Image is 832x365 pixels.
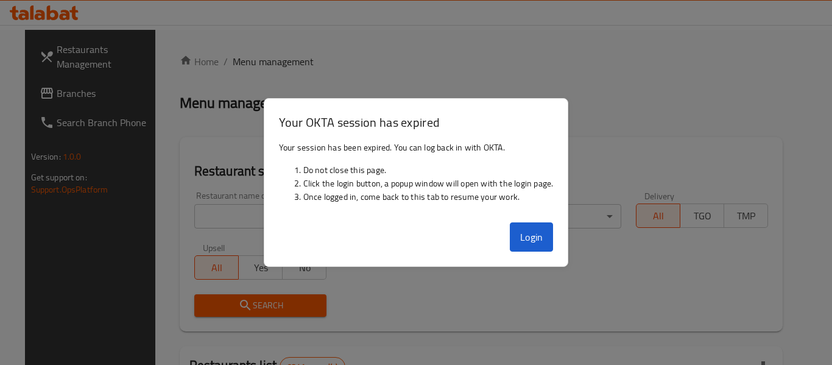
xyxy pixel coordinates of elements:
div: Your session has been expired. You can log back in with OKTA. [264,136,568,218]
li: Click the login button, a popup window will open with the login page. [303,177,554,190]
h3: Your OKTA session has expired [279,113,554,131]
li: Once logged in, come back to this tab to resume your work. [303,190,554,204]
li: Do not close this page. [303,163,554,177]
button: Login [510,222,554,252]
